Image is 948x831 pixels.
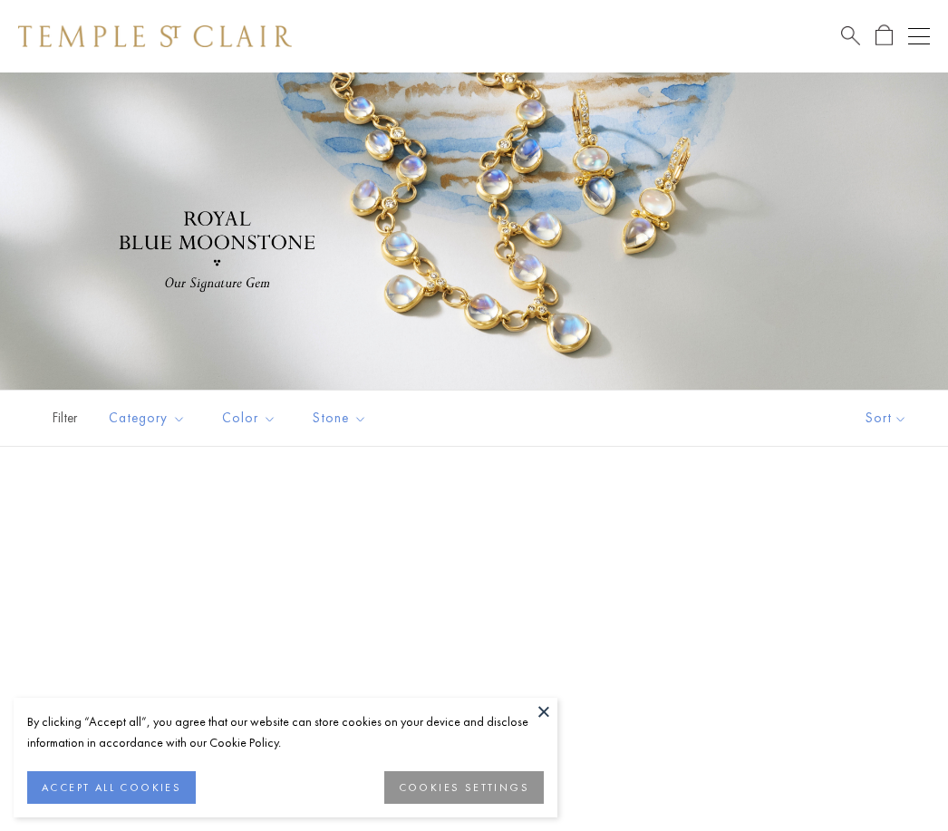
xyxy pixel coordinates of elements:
span: Stone [304,407,381,430]
button: Category [95,398,199,439]
span: Color [213,407,290,430]
button: Open navigation [908,25,930,47]
button: Stone [299,398,381,439]
img: Temple St. Clair [18,25,292,47]
button: Show sort by [825,391,948,446]
div: By clicking “Accept all”, you agree that our website can store cookies on your device and disclos... [27,711,544,753]
span: Category [100,407,199,430]
iframe: Gorgias live chat messenger [857,746,930,813]
a: Open Shopping Bag [875,24,893,47]
button: ACCEPT ALL COOKIES [27,771,196,804]
button: COOKIES SETTINGS [384,771,544,804]
a: Search [841,24,860,47]
button: Color [208,398,290,439]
